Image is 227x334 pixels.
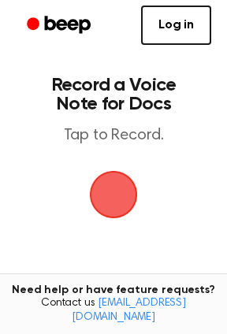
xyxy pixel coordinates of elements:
a: [EMAIL_ADDRESS][DOMAIN_NAME] [72,298,186,323]
a: Log in [141,6,211,45]
img: Beep Logo [90,171,137,218]
p: Tap to Record. [28,126,199,146]
a: Beep [16,10,105,41]
span: Contact us [9,297,218,325]
h1: Record a Voice Note for Docs [28,76,199,113]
